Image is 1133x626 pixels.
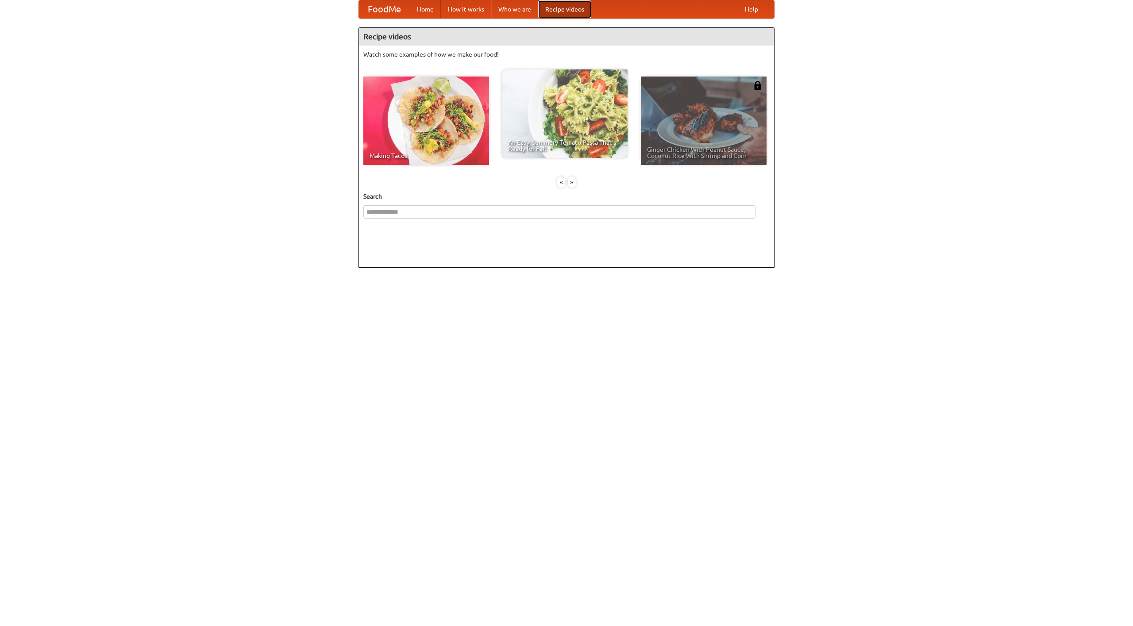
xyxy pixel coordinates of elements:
a: How it works [441,0,491,18]
a: Making Tacos [363,77,489,165]
div: » [568,177,576,188]
h5: Search [363,192,770,201]
div: « [557,177,565,188]
span: An Easy, Summery Tomato Pasta That's Ready for Fall [508,139,621,152]
a: Who we are [491,0,538,18]
a: Recipe videos [538,0,591,18]
a: Help [738,0,765,18]
a: Home [410,0,441,18]
p: Watch some examples of how we make our food! [363,50,770,59]
a: FoodMe [359,0,410,18]
span: Making Tacos [370,153,483,159]
img: 483408.png [753,81,762,90]
h4: Recipe videos [359,28,774,46]
a: An Easy, Summery Tomato Pasta That's Ready for Fall [502,69,628,158]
